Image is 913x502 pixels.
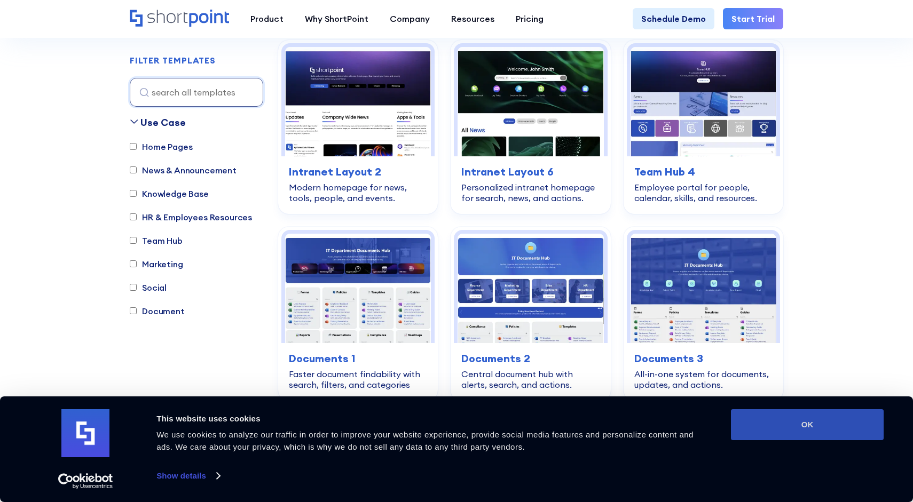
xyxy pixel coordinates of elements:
[289,350,427,366] h3: Documents 1
[61,409,109,457] img: logo
[631,47,776,156] img: Team Hub 4 – SharePoint Employee Portal Template: Employee portal for people, calendar, skills, a...
[285,47,431,156] img: Intranet Layout 2 – SharePoint Homepage Design: Modern homepage for news, tools, people, and events.
[156,468,219,484] a: Show details
[440,8,505,29] a: Resources
[721,378,913,502] iframe: Chat Widget
[156,412,707,425] div: This website uses cookies
[624,40,783,214] a: Team Hub 4 – SharePoint Employee Portal Template: Employee portal for people, calendar, skills, a...
[130,305,185,317] label: Document
[731,409,884,440] button: OK
[289,182,427,203] div: Modern homepage for news, tools, people, and events.
[461,164,600,180] h3: Intranet Layout 6
[130,190,137,197] input: Knowledge Base
[516,12,544,25] div: Pricing
[285,234,431,343] img: Documents 1 – SharePoint Document Library Template: Faster document findability with search, filt...
[294,8,379,29] a: Why ShortPoint
[721,378,913,502] div: Widget de chat
[723,8,783,29] a: Start Trial
[634,182,773,203] div: Employee portal for people, calendar, skills, and resources.
[130,187,209,200] label: Knowledge Base
[461,350,600,366] h3: Documents 2
[39,473,132,489] a: Usercentrics Cookiebot - opens in a new window
[130,57,216,65] div: FILTER TEMPLATES
[130,78,263,107] input: search all templates
[461,369,600,390] div: Central document hub with alerts, search, and actions.
[305,12,368,25] div: Why ShortPoint
[130,281,167,294] label: Social
[458,234,603,343] img: Documents 2 – Document Management Template: Central document hub with alerts, search, and actions.
[130,258,183,270] label: Marketing
[130,308,137,315] input: Document
[130,167,137,174] input: News & Announcement
[458,47,603,156] img: Intranet Layout 6 – SharePoint Homepage Design: Personalized intranet homepage for search, news, ...
[379,8,440,29] a: Company
[634,369,773,390] div: All-in-one system for documents, updates, and actions.
[130,214,137,221] input: HR & Employees Resources
[250,12,284,25] div: Product
[130,10,229,28] a: Home
[156,430,694,451] span: We use cookies to analyze our traffic in order to improve your website experience, provide social...
[278,40,438,214] a: Intranet Layout 2 – SharePoint Homepage Design: Modern homepage for news, tools, people, and even...
[631,234,776,343] img: Documents 3 – Document Management System Template: All-in-one system for documents, updates, and ...
[130,144,137,150] input: Home Pages
[451,227,610,401] a: Documents 2 – Document Management Template: Central document hub with alerts, search, and actions...
[130,211,252,224] label: HR & Employees Resources
[289,164,427,180] h3: Intranet Layout 2
[451,40,610,214] a: Intranet Layout 6 – SharePoint Homepage Design: Personalized intranet homepage for search, news, ...
[130,284,137,291] input: Social
[130,164,237,177] label: News & Announcement
[278,227,438,401] a: Documents 1 – SharePoint Document Library Template: Faster document findability with search, filt...
[624,227,783,401] a: Documents 3 – Document Management System Template: All-in-one system for documents, updates, and ...
[461,182,600,203] div: Personalized intranet homepage for search, news, and actions.
[634,164,773,180] h3: Team Hub 4
[505,8,554,29] a: Pricing
[240,8,294,29] a: Product
[130,237,137,244] input: Team Hub
[390,12,430,25] div: Company
[289,369,427,390] div: Faster document findability with search, filters, and categories
[140,115,186,130] div: Use Case
[130,234,183,247] label: Team Hub
[633,8,714,29] a: Schedule Demo
[130,261,137,268] input: Marketing
[451,12,494,25] div: Resources
[634,350,773,366] h3: Documents 3
[130,140,192,153] label: Home Pages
